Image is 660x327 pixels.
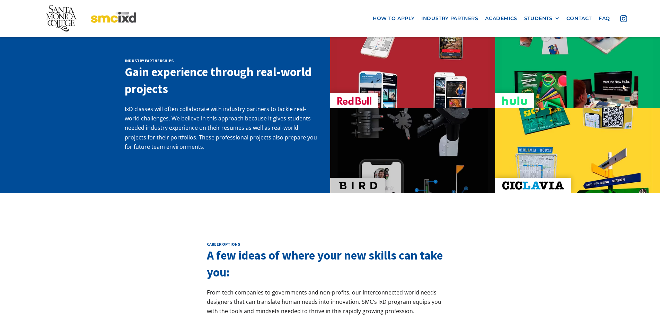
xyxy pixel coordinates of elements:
img: icon - instagram [620,15,627,22]
a: Academics [482,12,520,25]
div: STUDENTS [524,16,560,21]
a: how to apply [369,12,418,25]
a: faq [595,12,614,25]
h3: Gain experience through real-world projects [125,64,320,98]
h2: Industry Partnerships [125,58,320,64]
h3: A few ideas of where your new skills can take you: [207,247,453,281]
h2: career options [207,242,453,247]
a: industry partners [418,12,482,25]
div: STUDENTS [524,16,553,21]
p: From tech companies to governments and non-profits, our interconnected world needs designers that... [207,288,453,316]
p: IxD classes will often collaborate with industry partners to tackle real-world challenges. We bel... [125,105,320,152]
a: contact [563,12,595,25]
img: Santa Monica College - SMC IxD logo [46,5,136,31]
